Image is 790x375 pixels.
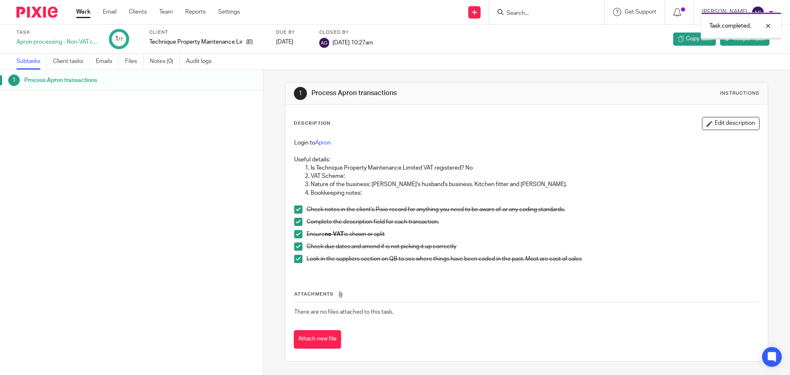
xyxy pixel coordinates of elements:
span: [DATE] 10:27am [332,40,373,45]
a: Work [76,8,91,16]
label: Task [16,29,99,36]
a: Team [159,8,173,16]
p: Ensure is shown or split [307,230,759,238]
div: 1 [8,75,20,86]
p: Description [294,120,330,127]
p: Look in the suppliers section on QB to see where things have been coded in the past. Most are cos... [307,255,759,263]
div: 1 [294,87,307,100]
img: svg%3E [751,6,764,19]
p: Useful details: [294,156,759,164]
div: [DATE] [276,38,309,46]
p: Is Technique Property Maintenance Limited VAT registered? No [311,164,759,172]
a: Clients [129,8,147,16]
p: Check due dates and amend if is not picking it up correctly [307,242,759,251]
label: Closed by [319,29,373,36]
p: Login to [294,139,759,147]
h1: Process Apron transactions [24,74,178,86]
p: Check notes in the client's Pixie record for anything you need to be aware of or any coding stand... [307,205,759,214]
a: Audit logs [186,54,218,70]
p: Bookkeeping notes: [311,189,759,197]
button: Edit description [702,117,760,130]
a: Apron [315,140,331,146]
p: VAT Scheme: [311,172,759,180]
span: Attachments [294,292,334,296]
strong: no VAT [325,231,344,237]
a: Files [125,54,144,70]
button: Attach new file [294,330,341,349]
div: Apron processing - Non-VAT registered business - Technique [16,38,99,46]
img: Pixie [16,7,58,18]
p: Nature of the business: [PERSON_NAME]'s husband's business. Kitchen fitter and [PERSON_NAME]. [311,180,759,189]
div: Instructions [720,90,760,97]
div: 1 [115,34,123,44]
a: Settings [218,8,240,16]
label: Due by [276,29,309,36]
span: There are no files attached to this task. [294,309,393,315]
small: /1 [118,37,123,42]
a: Reports [185,8,206,16]
a: Email [103,8,116,16]
img: svg%3E [319,38,329,48]
h1: Process Apron transactions [311,89,544,98]
p: Task completed. [709,22,751,30]
a: Notes (0) [150,54,180,70]
a: Client tasks [53,54,90,70]
p: Technique Property Maintenance Limited [149,38,242,46]
a: Subtasks [16,54,47,70]
p: Complete the description field for each transaction. [307,218,759,226]
a: Emails [96,54,119,70]
label: Client [149,29,266,36]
